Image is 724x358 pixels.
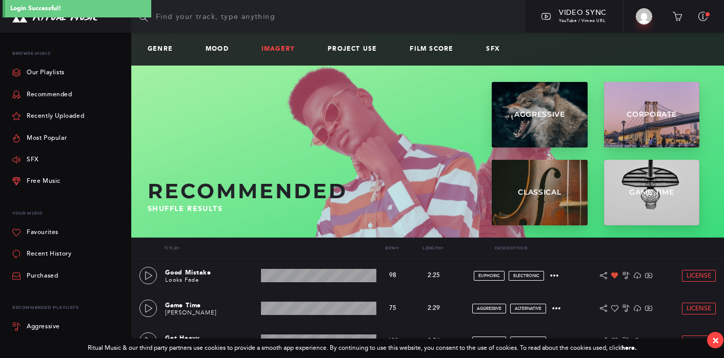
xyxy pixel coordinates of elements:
[177,246,179,250] span: ▾
[12,149,39,171] a: SFX
[12,106,84,127] a: Recently Uploaded
[10,5,146,12] div: Login Successful!
[12,84,72,106] a: Recommended
[12,127,67,149] a: Most Popular
[559,8,607,17] span: Video Sync
[492,160,587,225] a: Classical
[380,338,405,345] p: 130
[148,179,484,203] h2: Recommended
[636,8,652,25] img: Michael Brewer
[12,45,123,62] p: Browse Music
[12,299,123,316] div: Recommended Playlists
[515,306,541,311] span: alternative
[148,204,223,213] span: Shuffle results
[164,245,179,250] a: Title
[423,245,443,250] a: Length
[165,333,257,343] p: Get Heavy
[12,316,123,338] a: Aggressive
[621,344,637,351] a: here.
[88,345,637,352] div: Ritual Music & our third party partners use cookies to provide a smooth app experience. By contin...
[12,205,123,222] p: Your Music
[413,271,454,280] p: 2:25
[396,246,398,250] span: ▾
[477,306,501,311] span: aggressive
[328,46,385,53] a: Project Use
[27,324,60,330] div: Aggressive
[492,82,587,148] a: Aggressive
[385,245,398,250] a: Bpm
[165,268,257,277] p: Good Mistake
[165,301,257,310] p: Game Time
[604,160,699,225] a: Game Time
[453,246,569,250] p: Description
[12,265,58,287] a: Purchased
[712,334,719,346] div: ×
[148,46,181,53] a: Genre
[165,277,199,283] a: Looks Fade
[486,46,508,53] a: SFX
[513,273,539,278] span: electronic
[687,272,711,279] span: License
[559,18,605,23] span: YouTube / Vimeo URL
[441,246,443,250] span: ▾
[413,304,454,313] p: 2:29
[687,338,711,345] span: License
[206,46,237,53] a: Mood
[380,305,405,312] p: 75
[12,243,71,265] a: Recent History
[478,273,500,278] span: euphoric
[410,46,461,53] a: Film Score
[12,62,65,83] a: Our Playlists
[380,272,405,279] p: 98
[687,305,711,312] span: License
[12,222,58,243] a: Favourites
[165,309,216,316] a: [PERSON_NAME]
[604,82,699,148] a: Corporate
[413,336,454,346] p: 2:54
[262,46,303,53] a: Imagery
[12,171,61,192] a: Free Music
